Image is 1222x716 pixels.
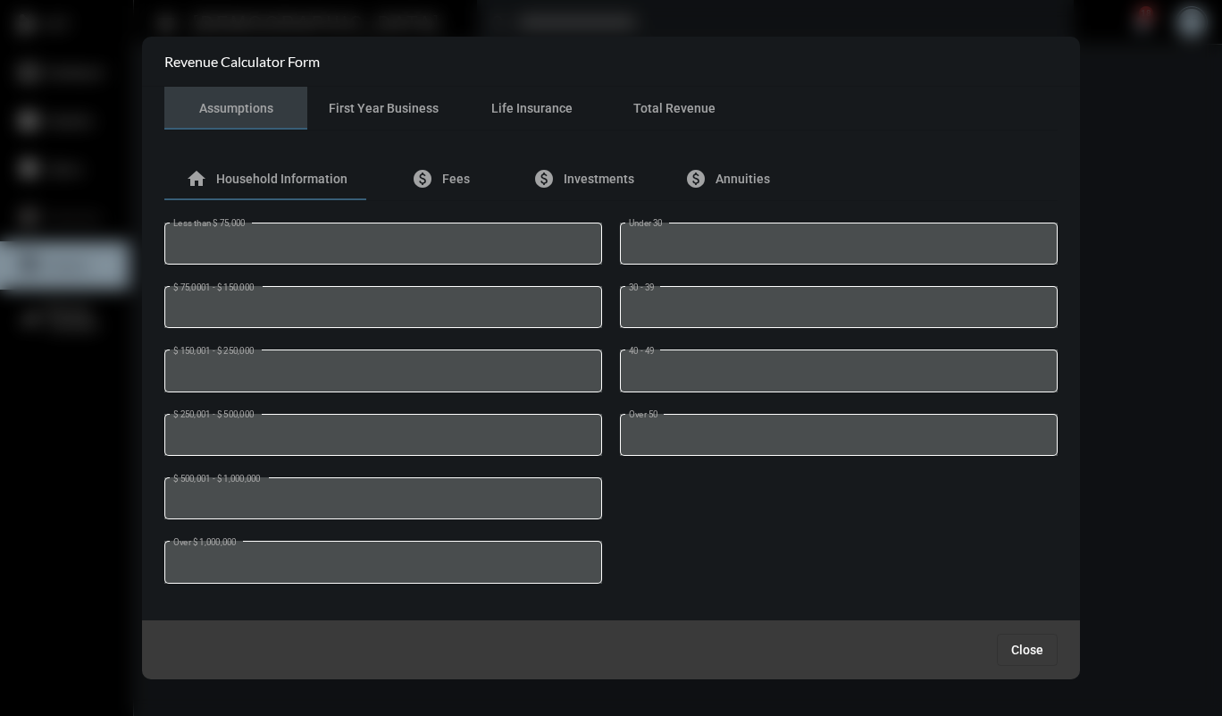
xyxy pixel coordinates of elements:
[633,101,716,115] span: Total Revenue
[412,168,433,190] mat-icon: paid
[564,172,634,186] span: Investments
[1011,643,1043,657] span: Close
[716,172,770,186] span: Annuities
[216,172,347,186] span: Household Information
[329,101,439,115] span: First Year Business
[997,634,1058,666] button: Close
[685,168,707,190] mat-icon: paid
[491,101,573,115] span: Life Insurance
[186,168,207,190] mat-icon: home
[164,53,320,70] h2: Revenue Calculator Form
[442,172,470,186] span: Fees
[199,101,273,115] span: Assumptions
[533,168,555,190] mat-icon: paid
